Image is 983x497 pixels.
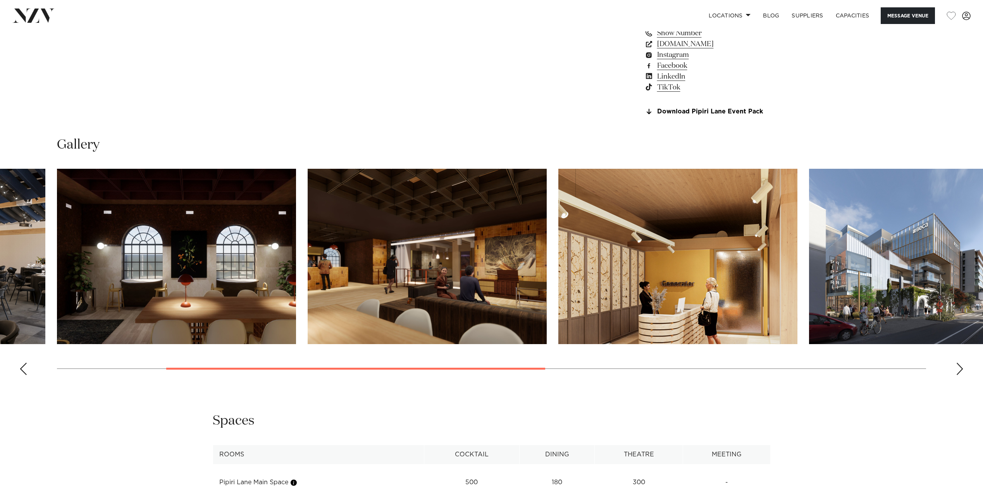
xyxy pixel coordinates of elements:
th: Theatre [595,445,683,464]
th: Rooms [213,445,424,464]
a: [DOMAIN_NAME] [644,39,771,50]
swiper-slide: 3 / 8 [308,169,547,344]
a: Facebook [644,60,771,71]
h2: Gallery [57,136,100,154]
a: Locations [702,7,757,24]
a: SUPPLIERS [785,7,829,24]
a: LinkedIn [644,71,771,82]
swiper-slide: 4 / 8 [558,169,797,344]
td: - [683,473,770,492]
swiper-slide: 2 / 8 [57,169,296,344]
img: nzv-logo.png [12,9,55,22]
td: 300 [595,473,683,492]
td: 180 [519,473,595,492]
a: BLOG [757,7,785,24]
th: Cocktail [424,445,519,464]
td: 500 [424,473,519,492]
h2: Spaces [213,412,255,430]
a: Capacities [830,7,876,24]
th: Meeting [683,445,770,464]
th: Dining [519,445,595,464]
a: Instagram [644,50,771,60]
button: Message Venue [881,7,935,24]
a: Show Number [644,28,771,39]
td: Pipiri Lane Main Space [213,473,424,492]
a: Download Pipiri Lane Event Pack [644,108,771,115]
a: TikTok [644,82,771,93]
